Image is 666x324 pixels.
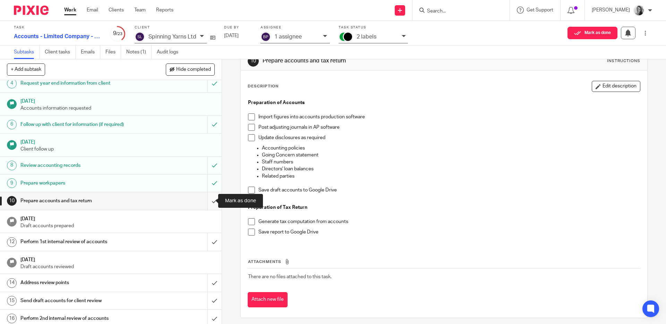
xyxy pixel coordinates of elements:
strong: Preparation of Accounts [248,100,305,105]
h1: Request year end information from client [20,78,140,88]
span: Attachments [248,260,281,264]
button: Hide completed [166,63,215,75]
label: Due by [224,25,252,30]
p: Draft accounts reviewed [20,263,215,270]
a: Audit logs [157,45,183,59]
h1: Prepare accounts and tax return [263,57,459,65]
h1: Prepare accounts and tax return [20,196,140,206]
a: Subtasks [14,45,40,59]
button: Edit description [592,81,640,92]
div: 9 [109,29,126,37]
p: Directors' loan balances [262,165,640,172]
h1: [DATE] [20,255,215,263]
label: Client [135,25,215,30]
a: Emails [81,45,100,59]
span: Mark as done [584,31,611,35]
div: Instructions [607,58,640,64]
p: Save draft accounts to Google Drive [258,187,640,194]
label: Task [14,25,101,30]
p: Post adjusting journals in AP software [258,124,640,131]
span: Get Support [527,8,553,12]
a: Notes (1) [126,45,152,59]
div: 16 [7,314,17,323]
h1: [DATE] [20,214,215,222]
h1: [DATE] [20,137,215,146]
h1: Follow up with client for information (if required) [20,119,140,130]
img: svg%3E [135,32,145,42]
h1: Send draft accounts for client review [20,296,140,306]
p: Draft accounts prepared [20,222,215,229]
p: [PERSON_NAME] [592,7,630,14]
span: There are no files attached to this task. [248,274,332,279]
p: Accounts information requested [20,105,215,112]
input: Search [426,8,489,15]
p: Description [248,84,279,89]
div: 14 [7,278,17,288]
a: Clients [109,7,124,14]
button: Attach new file [248,292,288,308]
img: svg%3E [261,32,271,42]
a: Email [87,7,98,14]
strong: Preparation of Tax Return [248,205,307,210]
h1: Review accounting records [20,160,140,171]
p: Save report to Google Drive [258,229,640,236]
p: Update disclosures as required [258,134,640,141]
div: 12 [7,237,17,247]
p: Spinning Yarns Ltd [148,34,196,40]
p: 2 labels [357,34,376,40]
span: [DATE] [224,33,239,38]
h1: Prepare workpapers [20,178,140,188]
p: 1 assignee [274,34,302,40]
div: 8 [7,161,17,170]
p: Generate tax computation from accounts [258,218,640,225]
h1: Perform 2nd internal review of accounts [20,313,140,324]
button: + Add subtask [7,63,45,75]
h1: [DATE] [20,96,215,105]
div: 10 [7,196,17,206]
label: Task status [339,25,408,30]
a: Client tasks [45,45,76,59]
button: Mark as done [567,27,617,39]
p: Going Concern statement [262,152,640,159]
div: 10 [248,56,259,67]
label: Assignee [261,25,330,30]
h1: Perform 1st internal review of accounts [20,237,140,247]
img: IMG-0056.JPG [633,5,644,16]
a: Team [134,7,146,14]
p: Staff numbers [262,159,640,165]
p: Client follow up [20,146,215,153]
h1: Address review points [20,278,140,288]
a: Files [105,45,121,59]
div: 6 [7,120,17,129]
a: Work [64,7,76,14]
div: 15 [7,296,17,306]
small: /23 [116,32,122,36]
p: Import figures into accounts production software [258,113,640,120]
a: Reports [156,7,173,14]
img: Pixie [14,6,49,15]
div: 4 [7,79,17,88]
span: Hide completed [176,67,211,73]
div: 9 [7,178,17,188]
p: Accounting policies [262,145,640,152]
p: Related parties [262,173,640,180]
